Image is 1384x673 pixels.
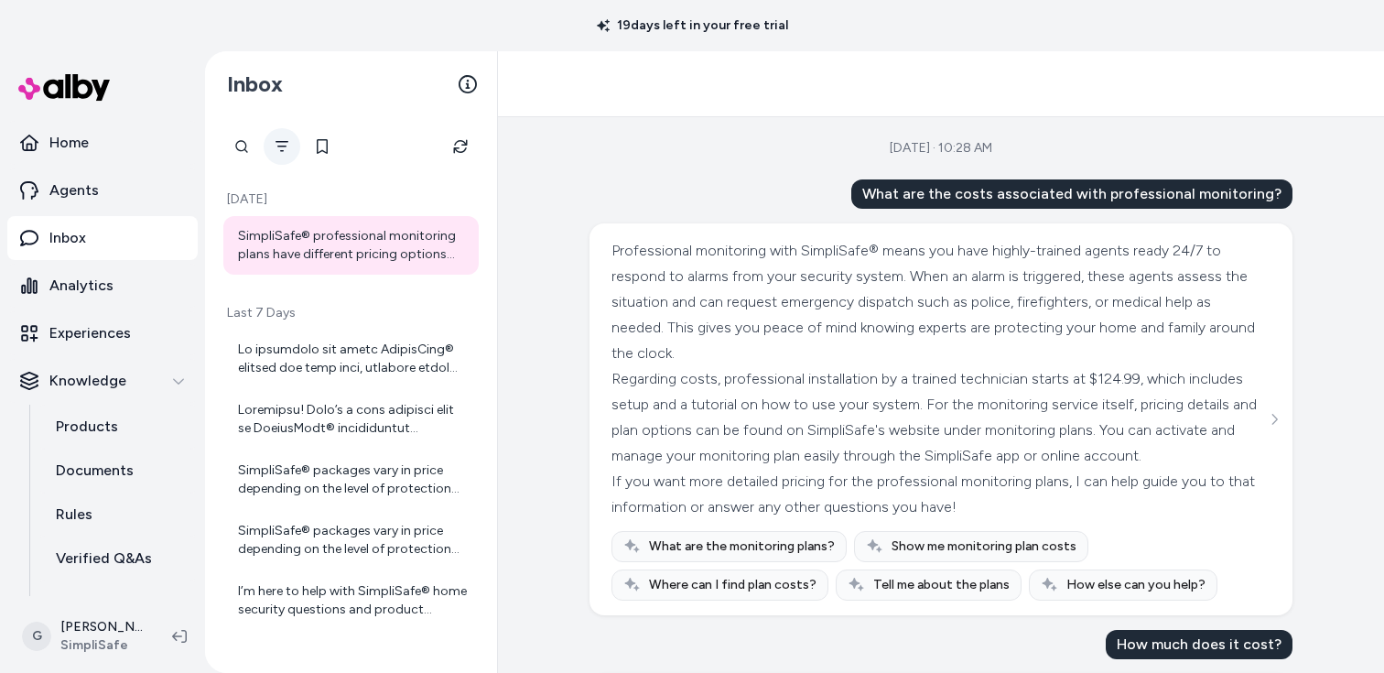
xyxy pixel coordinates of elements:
[1066,576,1206,594] span: How else can you help?
[223,571,479,630] a: I’m here to help with SimpliSafe® home security questions and product guidance. For issues relate...
[49,227,86,249] p: Inbox
[1263,408,1285,430] button: See more
[38,537,198,581] a: Verified Q&As
[7,359,198,403] button: Knowledge
[49,179,99,201] p: Agents
[442,128,479,165] button: Refresh
[223,330,479,388] a: Lo ipsumdolo sit ametc AdipisCing® elitsed doe temp inci, utlabore etdol mag aliquae: - Admi Veni...
[890,139,992,157] div: [DATE] · 10:28 AM
[223,450,479,509] a: SimpliSafe® packages vary in price depending on the level of protection and number of sensors inc...
[56,460,134,482] p: Documents
[649,537,835,556] span: What are the monitoring plans?
[892,537,1076,556] span: Show me monitoring plan costs
[38,493,198,537] a: Rules
[223,390,479,449] a: Loremipsu! Dolo’s a cons adipisci elit se DoeiusModt® incididuntut laboreetdo magna ali enima min...
[586,16,799,35] p: 19 days left in your free trial
[56,592,112,613] p: Reviews
[7,168,198,212] a: Agents
[851,179,1292,209] div: What are the costs associated with professional monitoring?
[223,304,479,322] p: Last 7 Days
[7,121,198,165] a: Home
[22,622,51,651] span: G
[38,449,198,493] a: Documents
[49,132,89,154] p: Home
[238,461,468,498] div: SimpliSafe® packages vary in price depending on the level of protection and number of sensors inc...
[38,581,198,624] a: Reviews
[60,618,143,636] p: [PERSON_NAME]
[7,311,198,355] a: Experiences
[223,190,479,209] p: [DATE]
[223,216,479,275] a: SimpliSafe® professional monitoring plans have different pricing options depending on the level o...
[238,582,468,619] div: I’m here to help with SimpliSafe® home security questions and product guidance. For issues relate...
[873,576,1010,594] span: Tell me about the plans
[238,227,468,264] div: SimpliSafe® professional monitoring plans have different pricing options depending on the level o...
[238,401,468,438] div: Loremipsu! Dolo’s a cons adipisci elit se DoeiusModt® incididuntut laboreetdo magna ali enima min...
[1106,630,1292,659] div: How much does it cost?
[7,264,198,308] a: Analytics
[11,607,157,666] button: G[PERSON_NAME]SimpliSafe
[611,469,1266,520] div: If you want more detailed pricing for the professional monitoring plans, I can help guide you to ...
[611,366,1266,469] div: Regarding costs, professional installation by a trained technician starts at $124.99, which inclu...
[7,216,198,260] a: Inbox
[56,504,92,526] p: Rules
[56,416,118,438] p: Products
[611,238,1266,366] div: Professional monitoring with SimpliSafe® means you have highly-trained agents ready 24/7 to respo...
[238,522,468,559] div: SimpliSafe® packages vary in price depending on the level of protection and number of sensors inc...
[223,511,479,570] a: SimpliSafe® packages vary in price depending on the level of protection and number of sensors inc...
[60,636,143,655] span: SimpliSafe
[238,341,468,377] div: Lo ipsumdolo sit ametc AdipisCing® elitsed doe temp inci, utlabore etdol mag aliquae: - Admi Veni...
[18,74,110,101] img: alby Logo
[264,128,300,165] button: Filter
[49,322,131,344] p: Experiences
[56,548,152,570] p: Verified Q&As
[49,370,126,392] p: Knowledge
[649,576,816,594] span: Where can I find plan costs?
[227,71,283,98] h2: Inbox
[38,405,198,449] a: Products
[49,275,114,297] p: Analytics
